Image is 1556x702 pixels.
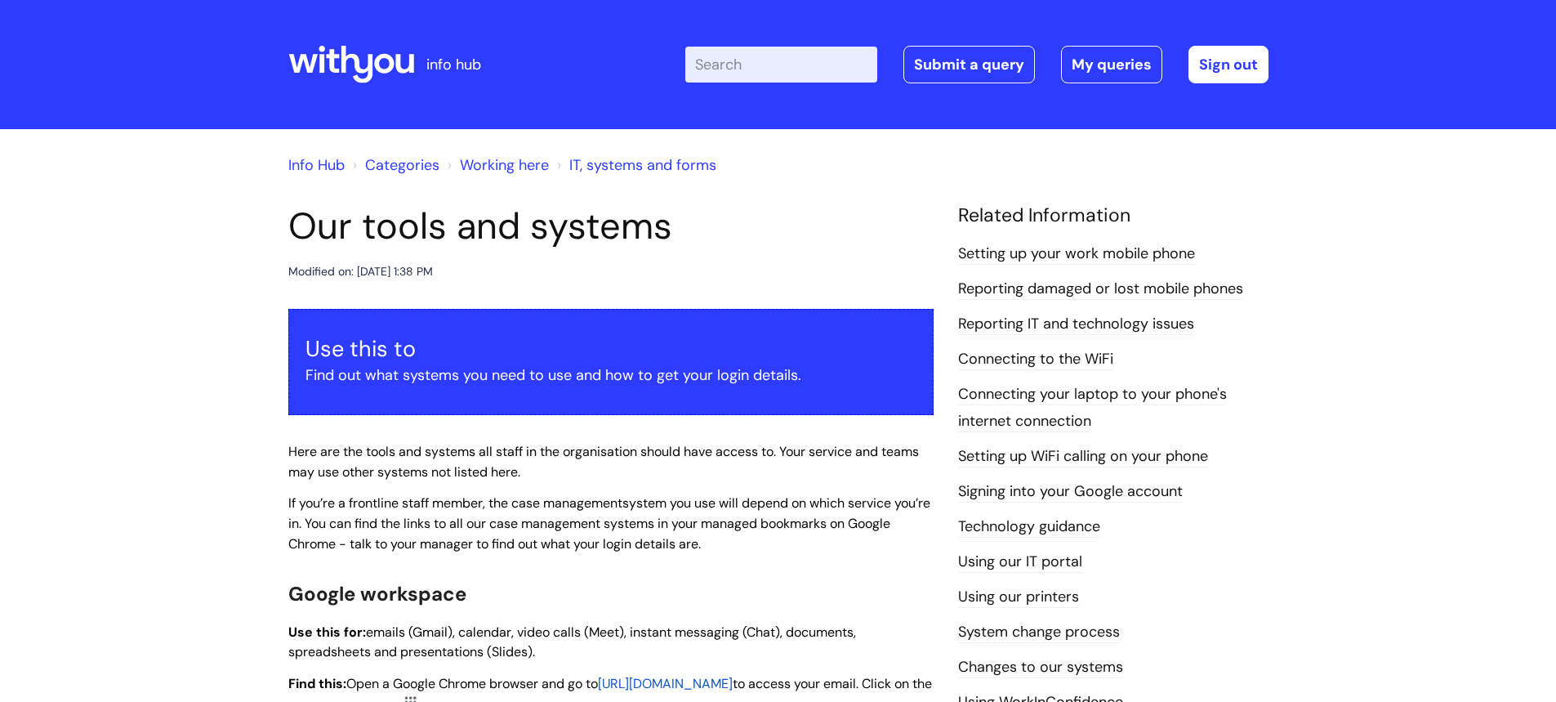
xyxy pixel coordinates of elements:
[685,47,877,83] input: Search
[288,155,345,175] a: Info Hub
[288,624,856,661] span: emails (Gmail), calendar, video calls (Meet), instant messaging (Chat), documents, spreadsheets a...
[288,494,622,512] span: If you’re a frontline staff member, the case management
[288,624,366,641] strong: Use this for:
[958,279,1243,300] a: Reporting damaged or lost mobile phones
[426,51,481,78] p: info hub
[958,314,1194,335] a: Reporting IT and technology issues
[685,46,1268,83] div: | -
[958,481,1183,503] a: Signing into your Google account
[553,152,716,178] li: IT, systems and forms
[460,155,549,175] a: Working here
[305,336,916,362] h3: Use this to
[958,204,1268,227] h4: Related Information
[569,155,716,175] a: IT, systems and forms
[903,46,1035,83] a: Submit a query
[288,675,346,692] strong: Find this:
[365,155,439,175] a: Categories
[288,204,934,248] h1: Our tools and systems
[958,622,1120,643] a: System change process
[288,262,433,282] div: Modified on: [DATE] 1:38 PM
[288,494,930,552] span: system you use will depend on which service you’re in. You can find the links to all our case man...
[958,349,1113,370] a: Connecting to the WiFi
[958,516,1100,538] a: Technology guidance
[305,362,916,388] p: Find out what systems you need to use and how to get your login details.
[958,587,1079,608] a: Using our printers
[958,552,1082,573] a: Using our IT portal
[349,152,439,178] li: Solution home
[288,443,919,481] span: Here are the tools and systems all staff in the organisation should have access to. Your service ...
[444,152,549,178] li: Working here
[958,244,1195,265] a: Setting up your work mobile phone
[1188,46,1268,83] a: Sign out
[598,673,733,693] a: [URL][DOMAIN_NAME]
[288,581,466,606] span: Google workspace
[958,446,1208,467] a: Setting up WiFi calling on your phone
[1061,46,1162,83] a: My queries
[958,384,1227,431] a: Connecting your laptop to your phone's internet connection
[958,657,1123,678] a: Changes to our systems
[346,675,598,692] span: Open a Google Chrome browser and go to
[598,675,733,692] span: [URL][DOMAIN_NAME]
